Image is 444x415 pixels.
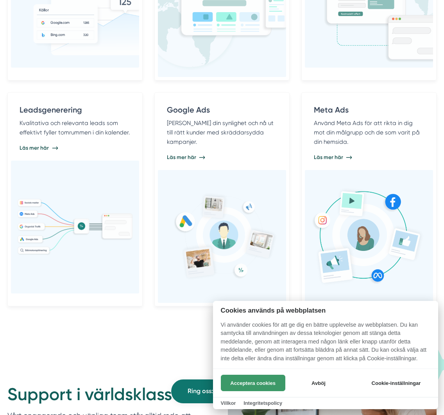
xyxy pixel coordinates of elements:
h2: Cookies används på webbplatsen [213,307,438,314]
a: Integritetspolicy [243,400,282,406]
button: Avböj [287,375,349,391]
button: Acceptera cookies [221,375,285,391]
a: Villkor [221,400,236,406]
button: Cookie-inställningar [362,375,430,391]
p: Vi använder cookies för att ge dig en bättre upplevelse av webbplatsen. Du kan samtycka till anvä... [213,321,438,368]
